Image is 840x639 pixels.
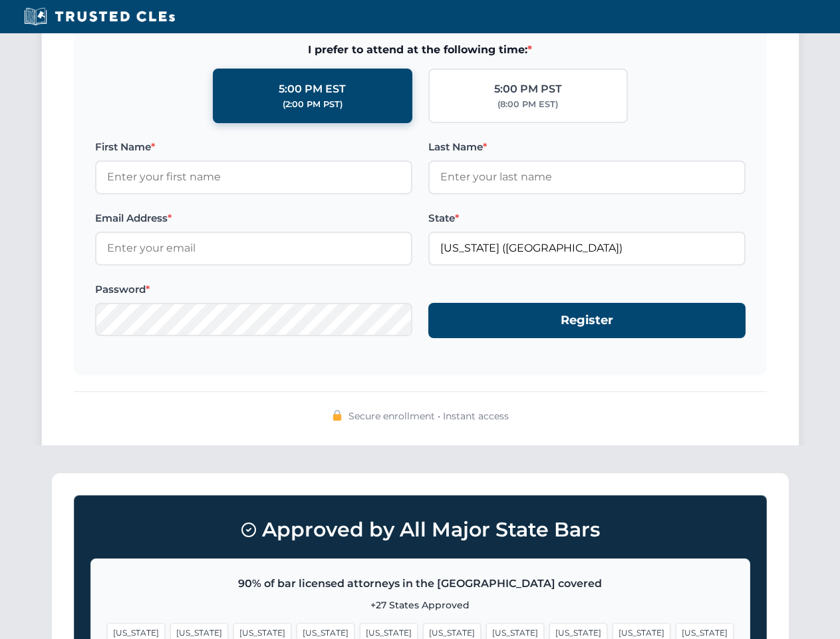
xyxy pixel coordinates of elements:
[428,303,746,338] button: Register
[494,81,562,98] div: 5:00 PM PST
[95,210,412,226] label: Email Address
[95,41,746,59] span: I prefer to attend at the following time:
[279,81,346,98] div: 5:00 PM EST
[20,7,179,27] img: Trusted CLEs
[428,139,746,155] label: Last Name
[428,210,746,226] label: State
[497,98,558,111] div: (8:00 PM EST)
[283,98,343,111] div: (2:00 PM PST)
[95,232,412,265] input: Enter your email
[95,139,412,155] label: First Name
[107,598,734,612] p: +27 States Approved
[428,232,746,265] input: Florida (FL)
[90,512,750,548] h3: Approved by All Major State Bars
[349,409,509,423] span: Secure enrollment • Instant access
[95,282,412,298] label: Password
[332,410,343,421] img: 🔒
[107,575,734,592] p: 90% of bar licensed attorneys in the [GEOGRAPHIC_DATA] covered
[428,160,746,194] input: Enter your last name
[95,160,412,194] input: Enter your first name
